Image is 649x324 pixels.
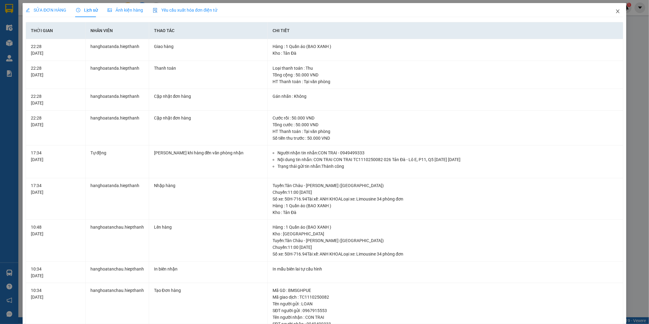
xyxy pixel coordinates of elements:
span: close [615,9,620,14]
div: HT Thanh toán : Tại văn phòng [273,78,618,85]
div: Tổng cước : 50.000 VND [273,121,618,128]
div: 22:28 [DATE] [31,115,80,128]
div: Mã giao dịch : TC1110250082 [273,294,618,300]
li: Người nhận tin nhắn: CON TRAI - 0949499333 [277,149,618,156]
div: Cập nhật đơn hàng [154,93,263,100]
span: clock-circle [76,8,80,12]
div: [PERSON_NAME] khi hàng đến văn phòng nhận [154,149,263,156]
div: Kho : Tản Đà [273,209,618,216]
span: Lịch sử [76,8,98,13]
button: Close [609,3,626,20]
div: HT Thanh toán : Tại văn phòng [273,128,618,135]
td: hanghoatanchau.hiepthanh [86,220,149,262]
div: Hàng : 1 Quần áo (BAO XANH ) [273,202,618,209]
span: SỬA ĐƠN HÀNG [26,8,66,13]
div: Tuyến : Tân Châu - [PERSON_NAME] ([GEOGRAPHIC_DATA]) Chuyến: 11:00 [DATE] Số xe: 50H-716.94 Tài x... [273,237,618,257]
div: 10:34 [DATE] [31,266,80,279]
th: Nhân viên [86,22,149,39]
div: Kho : Tản Đà [273,50,618,57]
span: picture [108,8,112,12]
div: Tổng cộng : 50.000 VND [273,72,618,78]
div: Thanh toán [154,65,263,72]
td: Tự động [86,145,149,178]
div: 10:34 [DATE] [31,287,80,300]
div: Gán nhãn : Không [273,93,618,100]
div: Số tiền thu trước : 50.000 VND [273,135,618,142]
div: Tạo Đơn hàng [154,287,263,294]
div: Hàng : 1 Quần áo (BAO XANH ) [273,224,618,230]
div: 10:48 [DATE] [31,224,80,237]
div: 17:34 [DATE] [31,149,80,163]
th: Thời gian [26,22,85,39]
div: Loại thanh toán : Thu [273,65,618,72]
div: Tên người gửi : LOAN [273,300,618,307]
span: Ảnh kiện hàng [108,8,143,13]
div: Nhập hàng [154,182,263,189]
td: hanghoatanda.hiepthanh [86,39,149,61]
div: Tên người nhận : CON TRAI [273,314,618,321]
div: Kho : [GEOGRAPHIC_DATA] [273,230,618,237]
div: SĐT người gửi : 0967915553 [273,307,618,314]
div: 17:34 [DATE] [31,182,80,196]
div: Hàng : 1 Quần áo (BAO XANH ) [273,43,618,50]
img: icon [153,8,158,13]
div: 22:28 [DATE] [31,93,80,106]
td: hanghoatanda.hiepthanh [86,111,149,146]
th: Chi tiết [268,22,623,39]
li: Trạng thái gửi tin nhắn: Thành công [277,163,618,170]
div: Cập nhật đơn hàng [154,115,263,121]
div: 22:28 [DATE] [31,43,80,57]
div: Cước rồi : 50.000 VND [273,115,618,121]
div: Giao hàng [154,43,263,50]
span: edit [26,8,30,12]
td: hanghoatanda.hiepthanh [86,178,149,220]
td: hanghoatanda.hiepthanh [86,89,149,111]
td: hanghoatanchau.hiepthanh [86,262,149,283]
div: Tuyến : Tân Châu - [PERSON_NAME] ([GEOGRAPHIC_DATA]) Chuyến: 11:00 [DATE] Số xe: 50H-716.94 Tài x... [273,182,618,202]
li: Nội dung tin nhắn: CON TRAI CON TRAI TC1110250082 026 Tản Đà - Lô E, P11, Q5 [DATE] [DATE] [277,156,618,163]
span: Yêu cầu xuất hóa đơn điện tử [153,8,217,13]
div: In biên nhận [154,266,263,272]
div: 22:28 [DATE] [31,65,80,78]
th: Thao tác [149,22,268,39]
div: Lên hàng [154,224,263,230]
div: Mã GD : BMSGHPUE [273,287,618,294]
div: In mẫu biên lai tự cấu hình [273,266,618,272]
td: hanghoatanda.hiepthanh [86,61,149,89]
